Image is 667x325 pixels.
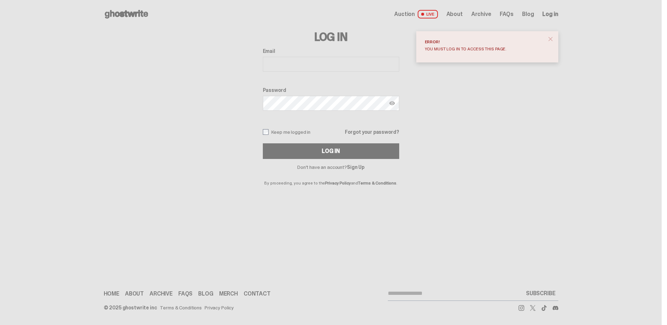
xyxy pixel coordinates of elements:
a: Sign Up [347,164,364,170]
a: Contact [244,291,271,297]
a: Log in [542,11,558,17]
a: Archive [471,11,491,17]
a: About [446,11,463,17]
a: Blog [522,11,534,17]
a: FAQs [500,11,514,17]
a: Auction LIVE [394,10,438,18]
label: Email [263,48,399,54]
a: Forgot your password? [345,130,399,134]
a: FAQs [178,291,192,297]
div: You must log in to access this page. [425,47,544,51]
label: Password [263,87,399,93]
a: Archive [150,291,173,297]
a: Merch [219,291,238,297]
a: About [125,291,144,297]
p: Don't have an account? [263,165,399,170]
button: SUBSCRIBE [523,286,558,301]
span: Auction [394,11,415,17]
span: LIVE [418,10,438,18]
a: Blog [198,291,213,297]
label: Keep me logged in [263,129,311,135]
div: © 2025 ghostwrite inc [104,305,157,310]
img: Show password [389,100,395,106]
h3: Log In [263,31,399,43]
button: Log In [263,143,399,159]
button: close [544,33,557,45]
input: Keep me logged in [263,129,269,135]
div: Log In [322,148,340,154]
a: Home [104,291,119,297]
a: Privacy Policy [325,180,351,186]
p: By proceeding, you agree to the and . [263,170,399,185]
div: Error! [425,40,544,44]
a: Privacy Policy [205,305,234,310]
a: Terms & Conditions [358,180,396,186]
a: Terms & Conditions [160,305,202,310]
